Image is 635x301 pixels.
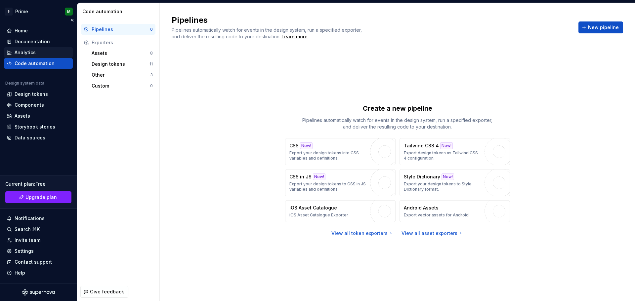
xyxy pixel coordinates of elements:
button: Pipelines0 [81,24,155,35]
p: Create a new pipeline [363,104,432,113]
button: Tailwind CSS 4New!Export design tokens as Tailwind CSS 4 configuration. [400,138,510,165]
div: Assets [15,113,30,119]
div: Code automation [15,60,55,67]
span: Pipelines automatically watch for events in the design system, run a specified exporter, and deli... [172,27,363,39]
div: Custom [92,83,150,89]
a: View all token exporters [331,230,394,237]
h2: Pipelines [172,15,571,25]
button: Other3 [89,70,155,80]
div: Other [92,72,150,78]
button: Custom0 [89,81,155,91]
a: Analytics [4,47,73,58]
p: Export design tokens as Tailwind CSS 4 configuration. [404,150,481,161]
div: Design tokens [15,91,48,97]
span: . [280,34,309,39]
span: Upgrade plan [25,194,57,201]
p: Tailwind CSS 4 [404,142,439,149]
p: Export your design tokens to Style Dictionary format. [404,181,481,192]
div: Data sources [15,134,45,141]
div: 3 [150,72,153,78]
button: SPrimeM [1,4,75,19]
span: New pipeline [588,24,619,31]
div: 11 [149,61,153,67]
div: New! [442,173,454,180]
div: 8 [150,51,153,56]
div: Notifications [15,215,45,222]
div: Components [15,102,44,108]
div: New! [313,173,325,180]
div: Design tokens [92,61,149,67]
div: Documentation [15,38,50,45]
div: Pipelines [92,26,150,33]
div: S [5,8,13,16]
a: Components [4,100,73,110]
a: Documentation [4,36,73,47]
div: Current plan : Free [5,181,71,187]
a: Settings [4,246,73,256]
a: Data sources [4,132,73,143]
button: Notifications [4,213,73,224]
div: M [67,9,70,14]
div: Storybook stories [15,124,55,130]
p: iOS Asset Catalogue Exporter [289,212,348,218]
a: Learn more [281,33,308,40]
p: Pipelines automatically watch for events in the design system, run a specified exporter, and deli... [298,117,497,130]
div: Search ⌘K [15,226,40,233]
button: Style DictionaryNew!Export your design tokens to Style Dictionary format. [400,169,510,196]
div: Exporters [92,39,153,46]
div: New! [300,142,313,149]
a: Design tokens [4,89,73,99]
button: Design tokens11 [89,59,155,69]
svg: Supernova Logo [22,289,55,296]
p: Style Dictionary [404,173,440,180]
button: Contact support [4,257,73,267]
div: Code automation [82,8,157,15]
div: Assets [92,50,150,56]
div: Home [15,27,28,34]
span: Give feedback [90,288,124,295]
div: Design system data [5,81,44,86]
p: Export vector assets for Android [404,212,469,218]
div: 0 [150,27,153,32]
div: New! [440,142,453,149]
p: Export your design tokens to CSS in JS variables and definitions. [289,181,367,192]
button: Collapse sidebar [67,16,77,25]
a: View all asset exporters [402,230,463,237]
button: New pipeline [578,21,623,33]
a: Storybook stories [4,122,73,132]
div: 0 [150,83,153,89]
p: Android Assets [404,205,439,211]
p: Export your design tokens into CSS variables and definitions. [289,150,367,161]
button: Search ⌘K [4,224,73,235]
p: CSS [289,142,299,149]
button: Assets8 [89,48,155,58]
div: Analytics [15,49,36,56]
div: Prime [15,8,28,15]
button: iOS Asset CatalogueiOS Asset Catalogue Exporter [285,200,396,222]
div: Contact support [15,259,52,265]
a: Invite team [4,235,73,245]
button: Help [4,268,73,278]
div: Settings [15,248,34,254]
p: iOS Asset Catalogue [289,205,337,211]
a: Home [4,25,73,36]
a: Upgrade plan [5,191,71,203]
p: CSS in JS [289,173,312,180]
button: Give feedback [80,286,128,298]
a: Assets [4,111,73,121]
a: Code automation [4,58,73,69]
div: Help [15,270,25,276]
button: CSSNew!Export your design tokens into CSS variables and definitions. [285,138,396,165]
button: Android AssetsExport vector assets for Android [400,200,510,222]
button: CSS in JSNew!Export your design tokens to CSS in JS variables and definitions. [285,169,396,196]
div: Invite team [15,237,40,244]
